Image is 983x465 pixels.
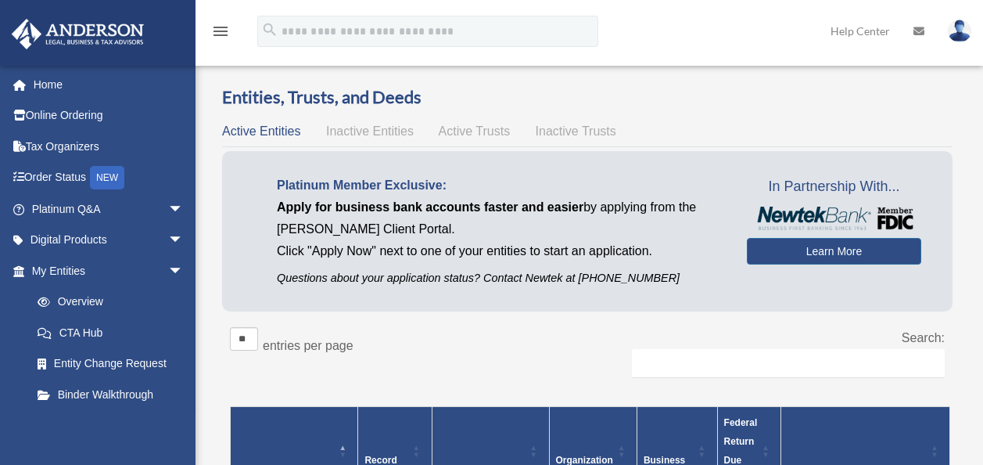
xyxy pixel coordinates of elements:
i: menu [211,22,230,41]
div: NEW [90,166,124,189]
a: Binder Walkthrough [22,379,199,410]
span: arrow_drop_down [168,193,199,225]
label: entries per page [263,339,353,352]
a: Order StatusNEW [11,162,207,194]
span: arrow_drop_down [168,255,199,287]
p: Click "Apply Now" next to one of your entities to start an application. [277,240,723,262]
a: My Blueprint [22,410,199,442]
label: Search: [902,331,945,344]
a: Digital Productsarrow_drop_down [11,225,207,256]
p: Questions about your application status? Contact Newtek at [PHONE_NUMBER] [277,269,723,288]
a: Learn More [747,238,921,265]
a: Online Ordering [11,100,207,132]
span: Apply for business bank accounts faster and easier [277,200,583,214]
h3: Entities, Trusts, and Deeds [222,85,953,110]
a: Overview [22,287,192,318]
span: arrow_drop_down [168,225,199,257]
span: Inactive Entities [326,124,414,138]
span: Inactive Trusts [536,124,616,138]
img: User Pic [948,20,971,42]
a: Home [11,69,207,100]
i: search [261,21,278,38]
a: My Entitiesarrow_drop_down [11,255,199,287]
span: Active Entities [222,124,300,138]
a: menu [211,27,230,41]
span: Active Trusts [439,124,511,138]
a: Platinum Q&Aarrow_drop_down [11,193,207,225]
img: NewtekBankLogoSM.png [755,207,913,230]
a: Entity Change Request [22,348,199,380]
a: Tax Organizers [11,131,207,162]
p: Platinum Member Exclusive: [277,175,723,196]
a: CTA Hub [22,317,199,348]
img: Anderson Advisors Platinum Portal [7,19,149,49]
p: by applying from the [PERSON_NAME] Client Portal. [277,196,723,240]
span: In Partnership With... [747,175,921,200]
